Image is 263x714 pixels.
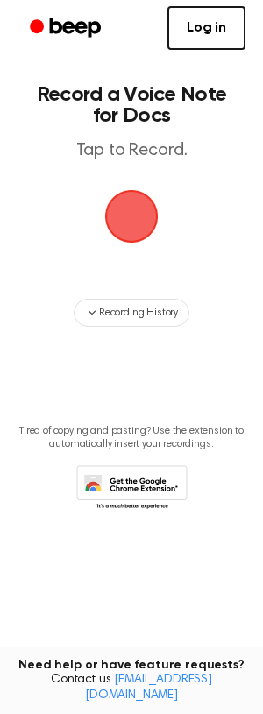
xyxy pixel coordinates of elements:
[14,425,249,451] p: Tired of copying and pasting? Use the extension to automatically insert your recordings.
[74,299,189,327] button: Recording History
[32,140,231,162] p: Tap to Record.
[99,305,178,321] span: Recording History
[11,673,252,703] span: Contact us
[32,84,231,126] h1: Record a Voice Note for Docs
[85,674,212,702] a: [EMAIL_ADDRESS][DOMAIN_NAME]
[18,11,117,46] a: Beep
[167,6,245,50] a: Log in
[105,190,158,243] img: Beep Logo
